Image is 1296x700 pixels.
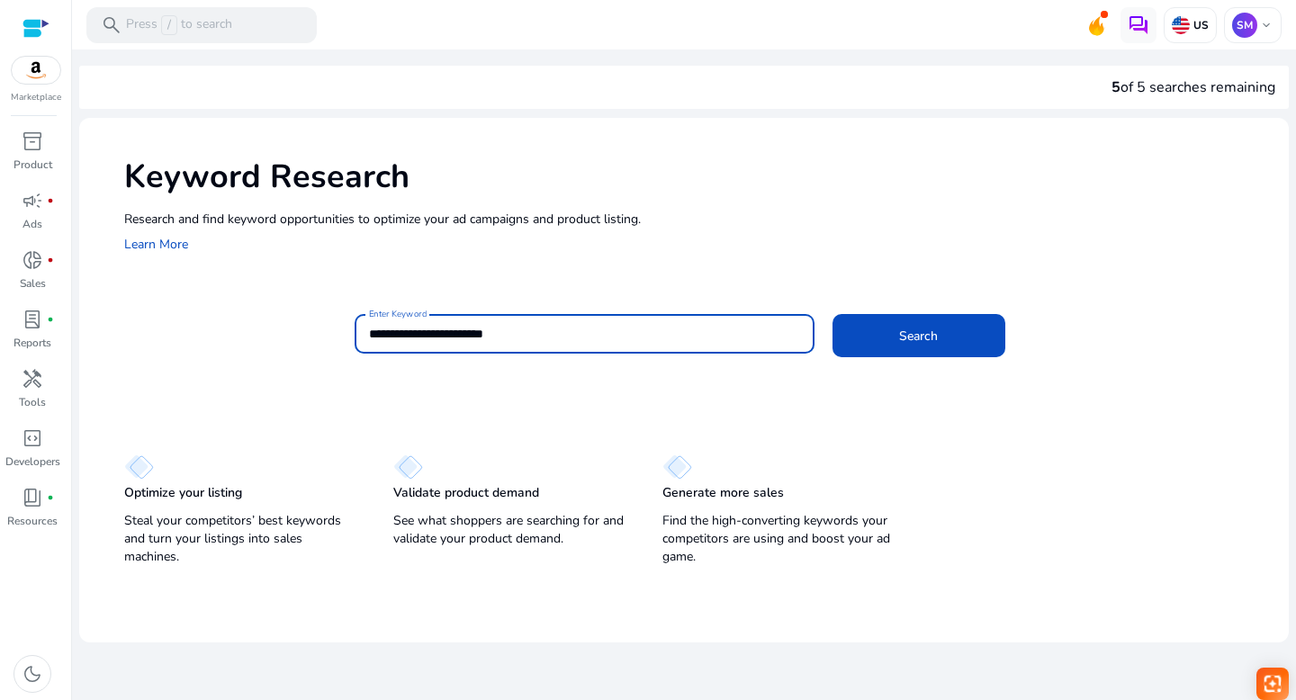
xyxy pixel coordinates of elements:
h1: Keyword Research [124,157,1271,196]
span: dark_mode [22,663,43,685]
span: donut_small [22,249,43,271]
img: amazon.svg [12,57,60,84]
p: Generate more sales [662,484,784,502]
img: diamond.svg [662,454,692,480]
p: Reports [13,335,51,351]
span: fiber_manual_record [47,256,54,264]
img: us.svg [1172,16,1190,34]
p: Tools [19,394,46,410]
p: Find the high-converting keywords your competitors are using and boost your ad game. [662,512,895,566]
span: code_blocks [22,427,43,449]
p: Ads [22,216,42,232]
p: Product [13,157,52,173]
span: book_4 [22,487,43,508]
span: Search [899,327,938,346]
span: search [101,14,122,36]
p: See what shoppers are searching for and validate your product demand. [393,512,626,548]
button: Search [832,314,1005,357]
p: US [1190,18,1209,32]
span: keyboard_arrow_down [1259,18,1273,32]
a: Learn More [124,236,188,253]
p: Press to search [126,15,232,35]
p: Resources [7,513,58,529]
span: lab_profile [22,309,43,330]
p: Marketplace [11,91,61,104]
span: campaign [22,190,43,211]
p: SM [1232,13,1257,38]
img: diamond.svg [124,454,154,480]
p: Optimize your listing [124,484,242,502]
span: 5 [1111,77,1120,97]
p: Steal your competitors’ best keywords and turn your listings into sales machines. [124,512,357,566]
p: Validate product demand [393,484,539,502]
span: fiber_manual_record [47,494,54,501]
span: inventory_2 [22,130,43,152]
div: of 5 searches remaining [1111,76,1275,98]
p: Research and find keyword opportunities to optimize your ad campaigns and product listing. [124,210,1271,229]
span: fiber_manual_record [47,197,54,204]
span: handyman [22,368,43,390]
span: fiber_manual_record [47,316,54,323]
p: Developers [5,453,60,470]
p: Sales [20,275,46,292]
mat-label: Enter Keyword [369,308,427,320]
span: / [161,15,177,35]
img: diamond.svg [393,454,423,480]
